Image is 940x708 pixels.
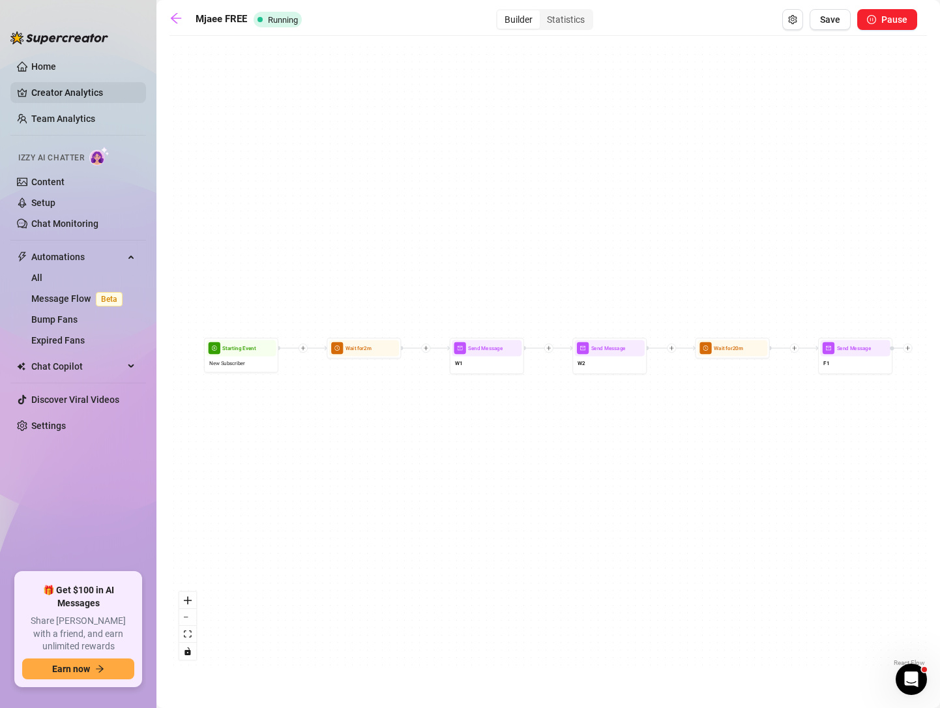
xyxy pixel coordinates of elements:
span: Earn now [52,664,90,674]
span: arrow-right [95,664,104,673]
iframe: Intercom live chat [896,664,927,695]
a: Chat Monitoring [31,218,98,229]
span: setting [788,15,797,24]
a: Discover Viral Videos [31,394,119,405]
a: Team Analytics [31,113,95,124]
span: mail [454,342,466,354]
strong: Mjaee FREE [196,13,247,25]
span: thunderbolt [17,252,27,262]
div: mailSend MessageF1 [818,338,892,374]
span: Send Message [591,344,626,353]
span: Chat Copilot [31,356,124,377]
button: Pause [857,9,917,30]
img: logo-BBDzfeDw.svg [10,31,108,44]
div: play-circleStarting EventNew Subscriber [204,338,278,373]
a: arrow-left [169,12,189,27]
div: React Flow controls [179,592,196,660]
span: clock-circle [331,342,343,354]
span: Izzy AI Chatter [18,152,84,164]
span: Wait for 20m [714,344,743,353]
span: W2 [578,359,585,368]
span: plus [301,346,306,351]
span: New Subscriber [209,359,245,368]
span: F1 [823,359,829,368]
span: 🎁 Get $100 in AI Messages [22,584,134,610]
span: plus [423,346,428,351]
div: clock-circleWait for20m [696,338,770,359]
span: play-circle [209,342,220,354]
img: AI Chatter [89,147,110,166]
div: mailSend MessageW2 [572,338,647,374]
span: Send Message [468,344,503,353]
span: Save [820,14,840,25]
div: clock-circleWait for2m [327,338,401,359]
span: Wait for 2m [345,344,372,353]
span: Beta [96,292,123,306]
span: plus [905,346,911,351]
button: fit view [179,626,196,643]
span: Pause [881,14,907,25]
button: zoom out [179,609,196,626]
span: arrow-left [169,12,183,25]
div: mailSend MessageW1 [450,338,524,374]
a: Message FlowBeta [31,293,128,304]
span: Starting Event [222,344,256,353]
a: Home [31,61,56,72]
button: toggle interactivity [179,643,196,660]
a: Setup [31,198,55,208]
a: Bump Fans [31,314,78,325]
a: Expired Fans [31,335,85,346]
a: Settings [31,420,66,431]
span: Share [PERSON_NAME] with a friend, and earn unlimited rewards [22,615,134,653]
span: pause-circle [867,15,876,24]
button: zoom in [179,592,196,609]
a: Creator Analytics [31,82,136,103]
div: Builder [497,10,540,29]
button: Open Exit Rules [782,9,803,30]
span: mail [823,342,834,354]
span: Automations [31,246,124,267]
img: Chat Copilot [17,362,25,371]
span: plus [546,346,551,351]
div: segmented control [496,9,593,30]
span: W1 [455,359,462,368]
span: Running [268,15,298,25]
span: plus [669,346,674,351]
button: Earn nowarrow-right [22,658,134,679]
span: mail [577,342,589,354]
span: clock-circle [699,342,711,354]
span: Send Message [837,344,872,353]
span: plus [792,346,797,351]
button: Save Flow [810,9,851,30]
a: Content [31,177,65,187]
a: React Flow attribution [894,659,925,666]
a: All [31,273,42,283]
div: Statistics [540,10,592,29]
